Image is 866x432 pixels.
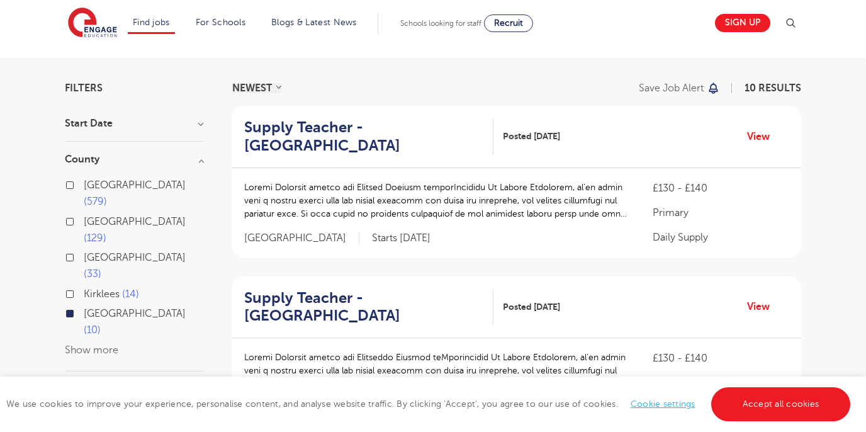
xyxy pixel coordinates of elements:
[68,8,117,39] img: Engage Education
[84,308,186,319] span: [GEOGRAPHIC_DATA]
[244,289,493,326] a: Supply Teacher - [GEOGRAPHIC_DATA]
[747,298,779,315] a: View
[244,232,359,245] span: [GEOGRAPHIC_DATA]
[653,181,789,196] p: £130 - £140
[639,83,720,93] button: Save job alert
[244,181,627,220] p: Loremi Dolorsit ametco adi Elitsed Doeiusm temporIncididu Ut Labore Etdolorem, al’en admin veni q...
[747,128,779,145] a: View
[6,399,853,409] span: We use cookies to improve your experience, personalise content, and analyse website traffic. By c...
[84,232,106,244] span: 129
[244,289,483,326] h2: Supply Teacher - [GEOGRAPHIC_DATA]
[84,216,186,227] span: [GEOGRAPHIC_DATA]
[639,83,704,93] p: Save job alert
[84,179,92,188] input: [GEOGRAPHIC_DATA] 579
[653,351,789,366] p: £130 - £140
[65,154,203,164] h3: County
[653,205,789,220] p: Primary
[84,288,92,297] input: Kirklees 14
[196,18,245,27] a: For Schools
[494,18,523,28] span: Recruit
[653,375,789,390] p: Secondary
[484,14,533,32] a: Recruit
[271,18,357,27] a: Blogs & Latest News
[122,288,139,300] span: 14
[631,399,695,409] a: Cookie settings
[244,351,627,390] p: Loremi Dolorsit ametco adi Elitseddo Eiusmod teMporincidid Ut Labore Etdolorem, al’en admin veni ...
[84,288,120,300] span: Kirklees
[400,19,481,28] span: Schools looking for staff
[84,324,101,336] span: 10
[65,344,118,356] button: Show more
[65,118,203,128] h3: Start Date
[84,308,92,316] input: [GEOGRAPHIC_DATA] 10
[711,387,851,421] a: Accept all cookies
[244,118,483,155] h2: Supply Teacher - [GEOGRAPHIC_DATA]
[65,83,103,93] span: Filters
[133,18,170,27] a: Find jobs
[84,252,92,260] input: [GEOGRAPHIC_DATA] 33
[503,300,560,314] span: Posted [DATE]
[653,230,789,245] p: Daily Supply
[84,216,92,224] input: [GEOGRAPHIC_DATA] 129
[84,196,107,207] span: 579
[503,130,560,143] span: Posted [DATE]
[84,252,186,263] span: [GEOGRAPHIC_DATA]
[745,82,801,94] span: 10 RESULTS
[244,118,493,155] a: Supply Teacher - [GEOGRAPHIC_DATA]
[372,232,430,245] p: Starts [DATE]
[84,179,186,191] span: [GEOGRAPHIC_DATA]
[84,268,101,280] span: 33
[715,14,770,32] a: Sign up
